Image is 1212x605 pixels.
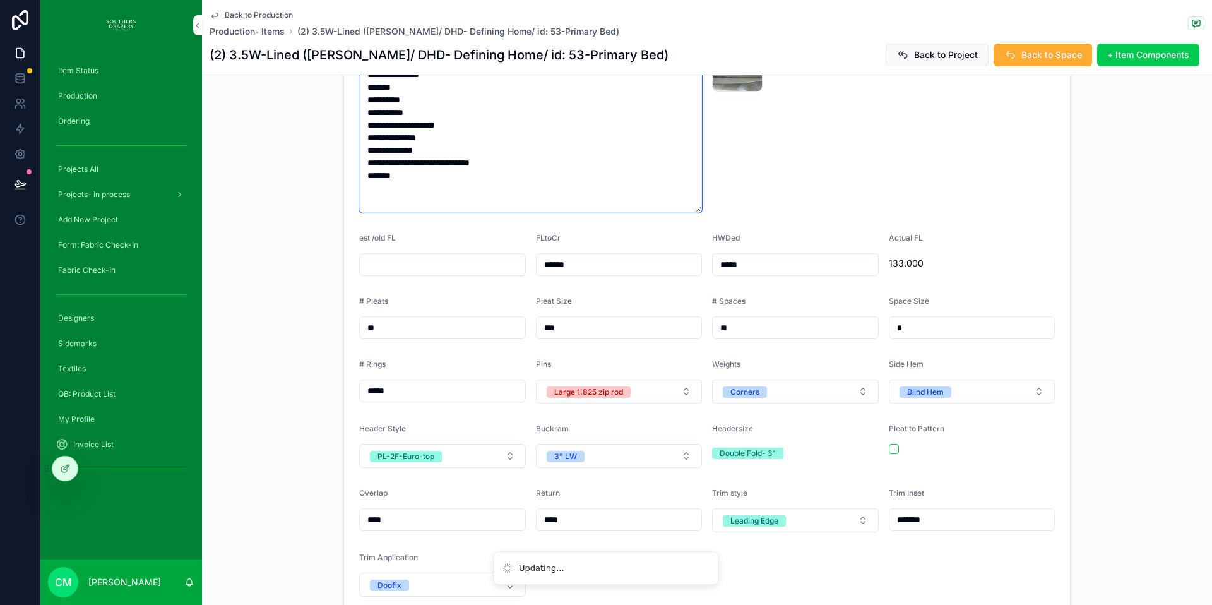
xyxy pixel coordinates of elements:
[58,414,95,424] span: My Profile
[712,233,740,243] span: HWDed
[730,515,778,527] div: Leading Edge
[48,408,194,431] a: My Profile
[48,158,194,181] a: Projects All
[359,573,526,597] button: Select Button
[723,385,767,398] button: Unselect CORNERS
[210,25,285,38] a: Production- Items
[712,424,753,433] span: Headersize
[48,110,194,133] a: Ordering
[58,215,118,225] span: Add New Project
[48,383,194,405] a: QB: Product List
[889,296,929,306] span: Space Size
[889,380,1055,404] button: Select Button
[536,233,561,243] span: FLtoCr
[712,488,747,498] span: Trim style
[58,66,98,76] span: Item Status
[723,514,786,527] button: Unselect LEADING_EDGE
[58,116,90,126] span: Ordering
[720,448,776,459] div: Double Fold- 3"
[886,44,989,66] button: Back to Project
[359,233,396,243] span: est /old FL
[359,488,388,498] span: Overlap
[88,576,161,589] p: [PERSON_NAME]
[519,562,564,575] div: Updating...
[55,575,72,590] span: cm
[297,25,619,38] a: (2) 3.5W-Lined ([PERSON_NAME]/ DHD- Defining Home/ id: 53-Primary Bed)
[48,234,194,256] a: Form: Fabric Check-In
[40,51,202,495] div: scrollable content
[712,380,879,404] button: Select Button
[914,49,978,61] span: Back to Project
[536,296,572,306] span: Pleat Size
[58,364,86,374] span: Textiles
[359,296,388,306] span: # Pleats
[994,44,1092,66] button: Back to Space
[554,451,577,462] div: 3" LW
[58,240,138,250] span: Form: Fabric Check-In
[889,359,924,369] span: Side Hem
[730,386,759,398] div: Corners
[712,359,740,369] span: Weights
[712,508,879,532] button: Select Button
[907,386,944,398] div: Blind Hem
[58,164,98,174] span: Projects All
[58,389,116,399] span: QB: Product List
[359,359,386,369] span: # Rings
[1107,49,1189,61] span: + Item Components
[536,424,569,433] span: Buckram
[58,313,94,323] span: Designers
[106,15,136,35] img: App logo
[48,357,194,380] a: Textiles
[48,183,194,206] a: Projects- in process
[359,553,418,562] span: Trim Application
[1021,49,1082,61] span: Back to Space
[536,359,551,369] span: Pins
[536,380,703,404] button: Select Button
[712,296,746,306] span: # Spaces
[889,257,1055,270] span: 133.000
[210,46,668,64] h1: (2) 3.5W-Lined ([PERSON_NAME]/ DHD- Defining Home/ id: 53-Primary Bed)
[359,444,526,468] button: Select Button
[210,10,293,20] a: Back to Production
[58,265,116,275] span: Fabric Check-In
[536,488,560,498] span: Return
[1097,44,1199,66] button: + Item Components
[536,444,703,468] button: Select Button
[48,85,194,107] a: Production
[58,91,97,101] span: Production
[377,451,434,462] div: PL-2F-Euro-top
[359,424,406,433] span: Header Style
[889,233,923,243] span: Actual FL
[58,189,130,200] span: Projects- in process
[554,386,623,398] div: Large 1.825 zip rod
[225,10,293,20] span: Back to Production
[377,580,401,591] div: Doofix
[48,259,194,282] a: Fabric Check-In
[58,338,97,349] span: Sidemarks
[73,440,114,450] span: Invoice List
[48,208,194,231] a: Add New Project
[48,433,194,456] a: Invoice List
[889,488,924,498] span: Trim Inset
[48,307,194,330] a: Designers
[48,59,194,82] a: Item Status
[48,332,194,355] a: Sidemarks
[889,424,944,433] span: Pleat to Pattern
